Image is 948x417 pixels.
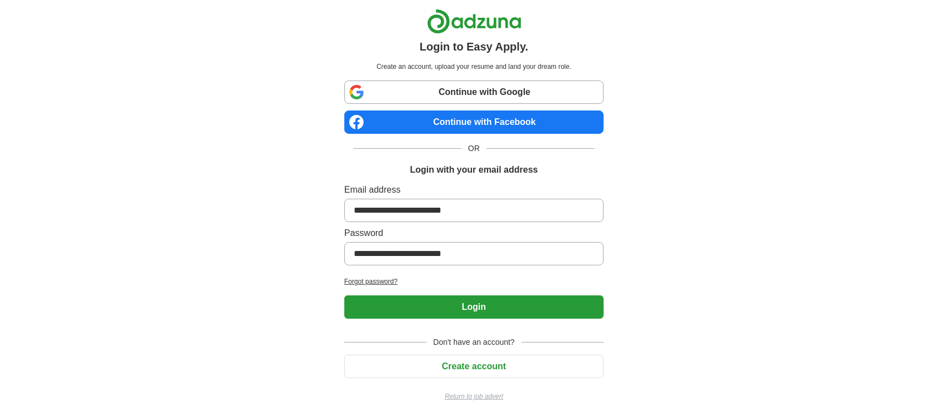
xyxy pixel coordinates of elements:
[427,9,521,34] img: Adzuna logo
[462,143,486,154] span: OR
[344,183,604,197] label: Email address
[344,391,604,401] a: Return to job advert
[344,81,604,104] a: Continue with Google
[344,361,604,371] a: Create account
[427,336,521,348] span: Don't have an account?
[344,227,604,240] label: Password
[344,355,604,378] button: Create account
[420,38,529,55] h1: Login to Easy Apply.
[347,62,601,72] p: Create an account, upload your resume and land your dream role.
[344,110,604,134] a: Continue with Facebook
[410,163,538,177] h1: Login with your email address
[344,277,604,287] a: Forgot password?
[344,295,604,319] button: Login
